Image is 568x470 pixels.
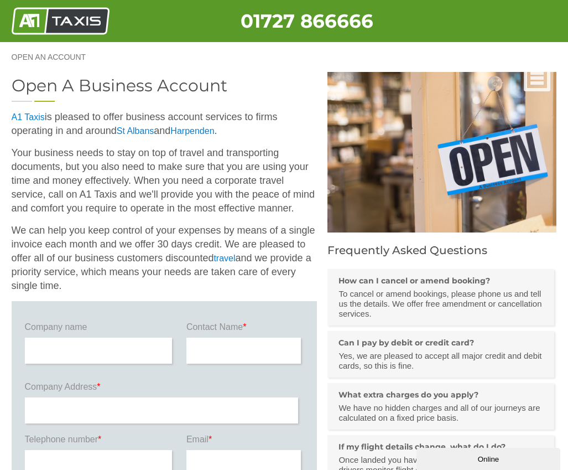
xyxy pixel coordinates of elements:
[338,390,543,400] h3: What extra charges do you apply?
[25,321,175,338] label: Company name
[12,78,317,94] h2: Open A Business Account
[12,7,110,35] img: A1 Taxis
[338,276,543,286] h3: How can I cancel or amend booking?
[524,65,551,93] a: Nav
[338,351,543,371] p: Yes, we are pleased to accept all major credit and debit cards, so this is fine.
[25,433,175,450] label: Telephone number
[12,224,317,293] p: We can help you keep control of your expenses by means of a single invoice each month and we offe...
[213,254,235,263] a: travel
[338,338,543,348] h3: Can I pay by debit or credit card?
[170,126,214,136] a: Harpenden
[241,9,373,33] a: 01727 866666
[12,110,317,138] p: is pleased to offer business account services to firms operating in and around and .
[12,53,97,61] a: Open an Account
[25,381,304,397] label: Company Address
[186,433,304,450] label: Email
[338,289,543,319] p: To cancel or amend bookings, please phone us and tell us the details. We offer free amendment or ...
[117,126,154,136] a: St Albans
[327,245,556,256] h2: Frequently Asked Questions
[186,321,304,338] label: Contact Name
[416,446,562,470] iframe: chat widget
[338,403,543,423] p: We have no hidden charges and all of our journeys are calculated on a fixed price basis.
[338,442,543,452] h3: If my flight details change, what do I do?
[12,146,317,215] p: Your business needs to stay on top of travel and transporting documents, but you also need to mak...
[12,112,45,122] a: A1 Taxis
